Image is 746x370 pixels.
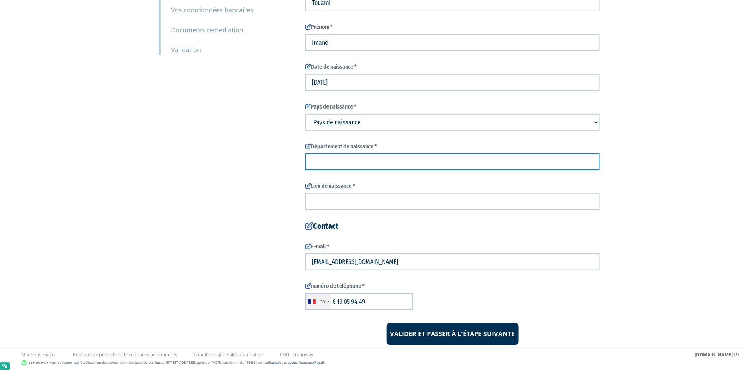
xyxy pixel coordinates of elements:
a: Lemonway [63,360,80,365]
div: 0.9 [695,351,739,358]
label: Lieu de naissance * [305,182,600,190]
input: Valider et passer à l'étape suivante [387,323,519,345]
small: Validation [171,45,201,54]
label: Pays de naissance * [305,103,600,111]
small: Documents remediation [171,26,243,34]
label: numéro de téléphone * [305,282,600,290]
a: Registre des agents financiers (Regafi) [269,360,325,365]
h4: Contact [305,222,600,230]
label: Date de naissance * [305,63,600,71]
div: France: +33 [306,294,331,310]
a: CGU Lemonway [280,351,313,358]
small: Vos coordonnées bancaires [171,6,253,14]
a: Mentions légales [21,351,56,358]
label: Département de naissance * [305,143,600,151]
a: Politique de protection des données personnelles [73,351,177,358]
a: Conditions générales d'utilisation [194,351,263,358]
div: - Agent de (établissement de paiement dont le siège social est situé au [STREET_ADDRESS], agréé p... [7,359,739,366]
label: Prénom * [305,23,600,31]
div: +33 [318,298,325,305]
strong: [DOMAIN_NAME] [695,351,733,358]
label: E-mail * [305,243,600,251]
input: 6 12 34 56 78 [305,293,413,310]
img: logo-lemonway.png [21,359,48,366]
